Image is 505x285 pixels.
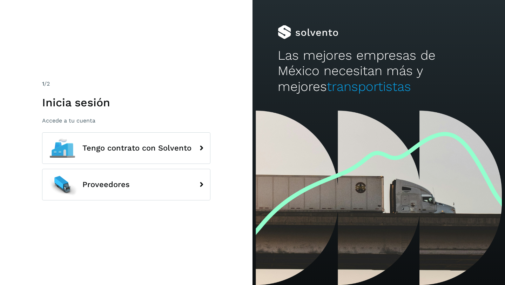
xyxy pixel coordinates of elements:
span: Proveedores [82,180,130,189]
span: Tengo contrato con Solvento [82,144,191,152]
h1: Inicia sesión [42,96,210,109]
span: 1 [42,80,44,87]
button: Proveedores [42,169,210,200]
p: Accede a tu cuenta [42,117,210,124]
h2: Las mejores empresas de México necesitan más y mejores [278,48,480,94]
span: transportistas [327,79,411,94]
div: /2 [42,80,210,88]
button: Tengo contrato con Solvento [42,132,210,164]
